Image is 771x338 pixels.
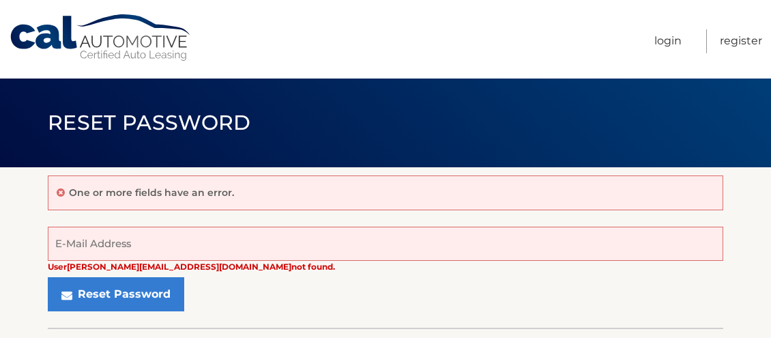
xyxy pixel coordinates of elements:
[69,186,234,199] p: One or more fields have an error.
[48,227,723,261] input: E-Mail Address
[720,29,762,53] a: Register
[9,14,193,62] a: Cal Automotive
[654,29,682,53] a: Login
[48,277,184,311] button: Reset Password
[48,110,250,135] span: Reset Password
[48,262,335,272] strong: User [PERSON_NAME][EMAIL_ADDRESS][DOMAIN_NAME] not found.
